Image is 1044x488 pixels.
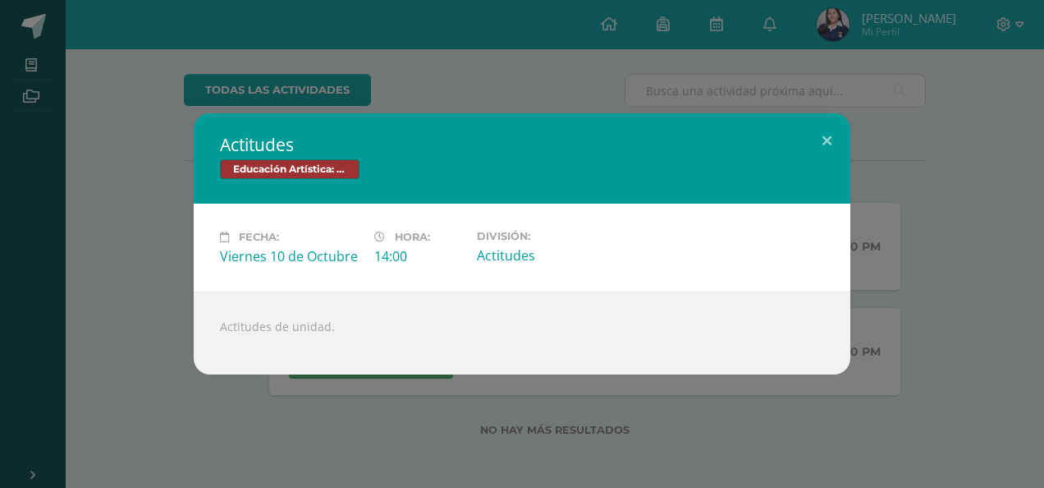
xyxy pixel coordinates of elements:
span: Hora: [395,231,430,243]
div: Actitudes [477,246,618,265]
span: Educación Artística: Educación Musical [220,159,359,179]
div: Viernes 10 de Octubre [220,247,361,265]
h2: Actitudes [220,133,824,156]
button: Close (Esc) [804,113,850,169]
div: 14:00 [374,247,464,265]
label: División: [477,230,618,242]
span: Fecha: [239,231,279,243]
div: Actitudes de unidad. [194,292,850,375]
